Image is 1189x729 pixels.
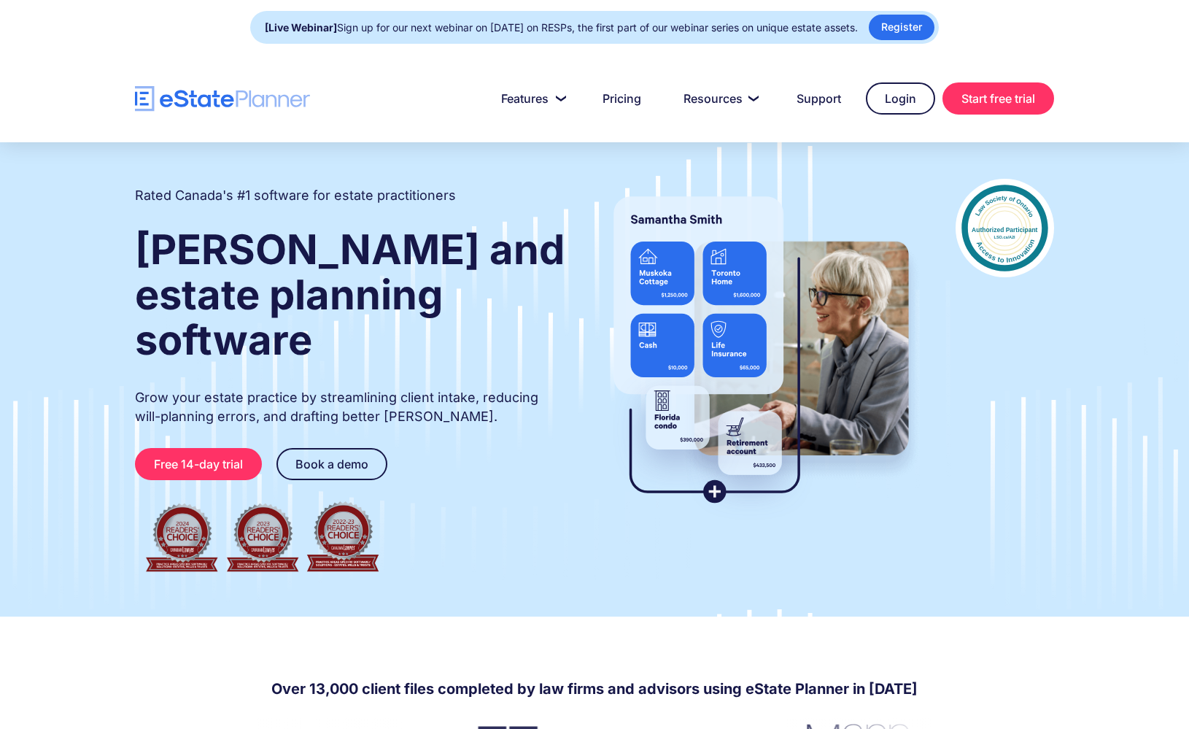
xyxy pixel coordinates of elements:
a: home [135,86,310,112]
h4: Over 13,000 client files completed by law firms and advisors using eState Planner in [DATE] [271,679,918,699]
a: Book a demo [276,448,387,480]
a: Pricing [585,84,659,113]
div: Sign up for our next webinar on [DATE] on RESPs, the first part of our webinar series on unique e... [265,18,858,38]
strong: [PERSON_NAME] and estate planning software [135,225,565,365]
p: Grow your estate practice by streamlining client intake, reducing will-planning errors, and draft... [135,388,567,426]
img: estate planner showing wills to their clients, using eState Planner, a leading estate planning so... [596,179,926,522]
a: Login [866,82,935,115]
a: Features [484,84,578,113]
a: Resources [666,84,772,113]
h2: Rated Canada's #1 software for estate practitioners [135,186,456,205]
a: Free 14-day trial [135,448,262,480]
a: Start free trial [942,82,1054,115]
strong: [Live Webinar] [265,21,337,34]
a: Support [779,84,859,113]
a: Register [869,15,934,40]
